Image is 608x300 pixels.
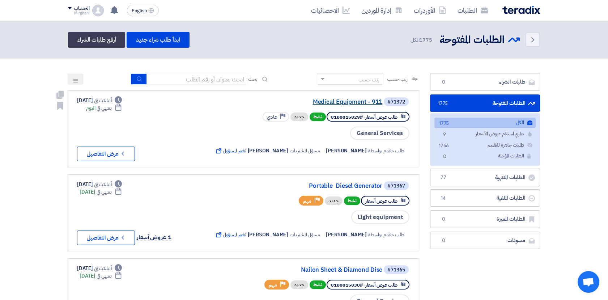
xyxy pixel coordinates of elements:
span: ينتهي في [97,104,111,112]
span: نشط [344,197,360,205]
span: مهم [269,282,277,288]
a: طلبات جاهزة للتقييم [434,140,536,151]
div: [DATE] [77,265,122,272]
button: عرض التفاصيل [77,231,135,245]
a: Nailon Sheet & Diamond Disc [238,267,382,273]
span: 1775 [440,120,449,127]
span: طلب عرض أسعار [365,282,397,288]
div: رتب حسب [358,76,379,84]
span: ينتهي في [97,188,111,196]
span: Light equipment [351,211,409,224]
span: تغيير المسؤول [215,147,246,155]
div: جديد [290,113,308,121]
button: English [127,5,159,16]
span: 0 [439,237,448,244]
a: الطلبات المؤجلة [434,151,536,161]
a: طلبات الشراء0 [430,73,540,91]
a: جاري استلام عروض الأسعار [434,129,536,139]
span: #8100015829 [331,114,363,121]
div: اليوم [86,104,122,112]
a: مسودات0 [430,232,540,249]
div: Open chat [578,271,599,293]
a: الطلبات الملغية14 [430,189,540,207]
span: طلب عرض أسعار [365,198,397,204]
span: نشط [310,280,326,289]
span: مهم [303,198,311,204]
img: Teradix logo [502,6,540,14]
button: عرض التفاصيل [77,147,135,161]
a: الاحصائيات [305,2,356,19]
a: Medical Equipment - 911 [238,99,382,105]
div: [DATE] [77,181,122,188]
span: بحث [248,75,258,83]
span: 14 [439,195,448,202]
a: الطلبات المفتوحة1775 [430,94,540,112]
div: Mirghani [68,11,89,15]
span: 0 [439,79,448,86]
a: إدارة الموردين [356,2,408,19]
div: #71365 [387,267,405,272]
span: General Services [350,127,409,140]
div: #71372 [387,100,405,105]
a: Portable Diesel Generator [238,183,382,189]
a: ابدأ طلب شراء جديد [127,32,189,48]
span: 0 [440,153,449,161]
span: 9 [440,131,449,139]
span: أنشئت في [94,265,111,272]
span: 1775 [439,100,448,107]
div: [DATE] [80,272,122,280]
span: [PERSON_NAME] [247,231,288,238]
span: ينتهي في [97,272,111,280]
span: مسؤل المشتريات [290,231,320,238]
span: 1766 [440,142,449,150]
span: الكل [411,36,434,44]
img: profile_test.png [92,5,104,16]
span: طلب مقدم بواسطة [368,231,405,238]
span: 1775 [419,36,432,44]
h2: الطلبات المفتوحة [439,33,505,47]
a: أرفع طلبات الشراء [68,32,125,48]
div: [DATE] [77,97,122,104]
div: #71367 [387,183,405,189]
span: #8100015830 [331,282,363,288]
input: ابحث بعنوان أو رقم الطلب [147,74,248,85]
span: 77 [439,174,448,181]
span: 0 [439,216,448,223]
span: 1 عروض أسعار [137,233,171,242]
a: الطلبات المنتهية77 [430,169,540,186]
a: الكل [434,118,536,128]
div: الحساب [74,5,89,12]
span: [PERSON_NAME] [326,147,367,155]
span: English [132,8,147,13]
a: الأوردرات [408,2,452,19]
span: [PERSON_NAME] [326,231,367,238]
div: جديد [290,280,308,289]
span: أنشئت في [94,181,111,188]
div: [DATE] [80,188,122,196]
span: رتب حسب [387,75,408,83]
span: مسؤل المشتريات [290,147,320,155]
span: طلب عرض أسعار [365,114,397,121]
span: أنشئت في [94,97,111,104]
span: تغيير المسؤول [215,231,246,238]
div: جديد [325,197,343,205]
span: طلب مقدم بواسطة [368,147,405,155]
span: نشط [310,113,326,121]
a: الطلبات المميزة0 [430,210,540,228]
span: [PERSON_NAME] [247,147,288,155]
a: الطلبات [452,2,494,19]
span: عادي [267,114,277,121]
